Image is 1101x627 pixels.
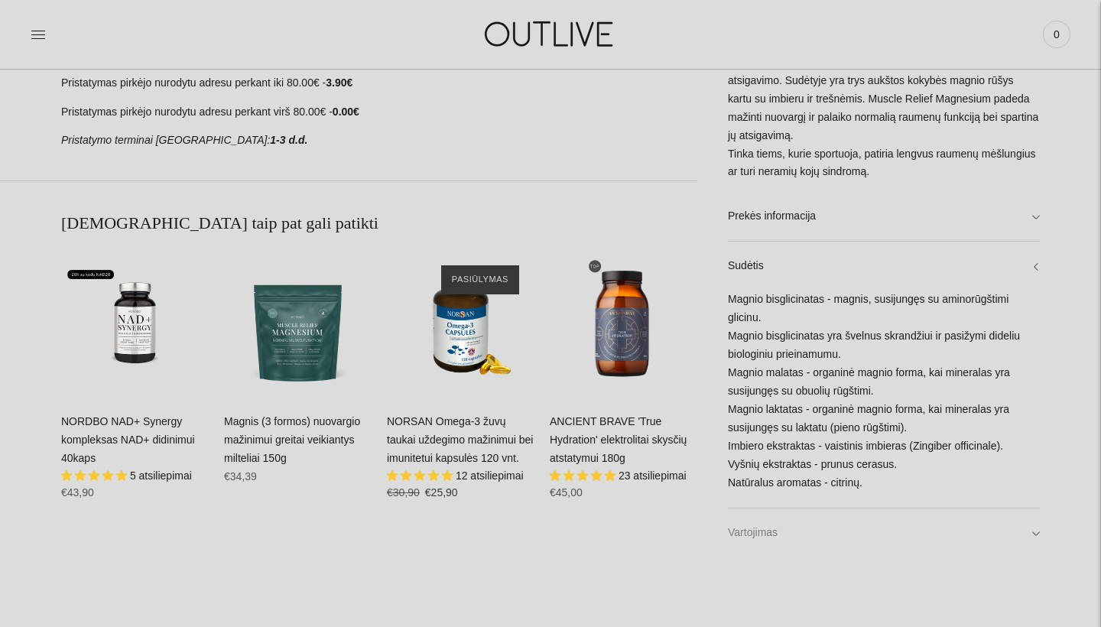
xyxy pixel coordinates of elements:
span: 5.00 stars [61,469,130,482]
span: €43,90 [61,486,94,499]
strong: 0.00€ [333,106,359,118]
span: 12 atsiliepimai [456,469,524,482]
span: €34,39 [224,470,257,482]
h2: [DEMOGRAPHIC_DATA] taip pat gali patikti [61,212,697,235]
a: Sudėtis [728,242,1040,291]
p: "Muscle Relief Magnesium" skirti tiems, kuriems reikia raumenų atsigavimo. Sudėtyje yra trys aukš... [728,53,1040,181]
a: Magnis (3 formos) nuovargio mažinimui greitai veikiantys milteliai 150g [224,250,372,398]
span: 4.92 stars [387,469,456,482]
a: Prekės informacija [728,192,1040,241]
span: 5 atsiliepimai [130,469,192,482]
p: Pristatymas pirkėjo nurodytu adresu perkant virš 80.00€ - [61,103,697,122]
strong: 3.90€ [326,76,352,89]
div: Magnio bisglicinatas - magnis, susijungęs su aminorūgštimi glicinu. Magnio bisglicinatas yra švel... [728,291,1040,507]
span: 4.87 stars [550,469,619,482]
p: Pristatymas pirkėjo nurodytu adresu perkant iki 80.00€ - [61,74,697,93]
a: NORDBO NAD+ Synergy kompleksas NAD+ didinimui 40kaps [61,415,195,464]
img: OUTLIVE [455,8,646,60]
a: ANCIENT BRAVE 'True Hydration' elektrolitai skysčių atstatymui 180g [550,250,697,398]
span: €25,90 [425,486,458,499]
a: ANCIENT BRAVE 'True Hydration' elektrolitai skysčių atstatymui 180g [550,415,687,464]
a: NORSAN Omega-3 žuvų taukai uždegimo mažinimui bei imunitetui kapsulės 120 vnt. [387,415,533,464]
a: NORDBO NAD+ Synergy kompleksas NAD+ didinimui 40kaps [61,250,209,398]
a: 0 [1043,18,1070,51]
span: €45,00 [550,486,583,499]
em: Pristatymo terminai [GEOGRAPHIC_DATA]: [61,134,270,146]
span: 23 atsiliepimai [619,469,687,482]
a: NORSAN Omega-3 žuvų taukai uždegimo mažinimui bei imunitetui kapsulės 120 vnt. [387,250,534,398]
span: 0 [1046,24,1067,45]
s: €30,90 [387,486,420,499]
a: Magnis (3 formos) nuovargio mažinimui greitai veikiantys milteliai 150g [224,415,360,464]
strong: 1-3 d.d. [270,134,307,146]
a: Vartojimas [728,508,1040,557]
